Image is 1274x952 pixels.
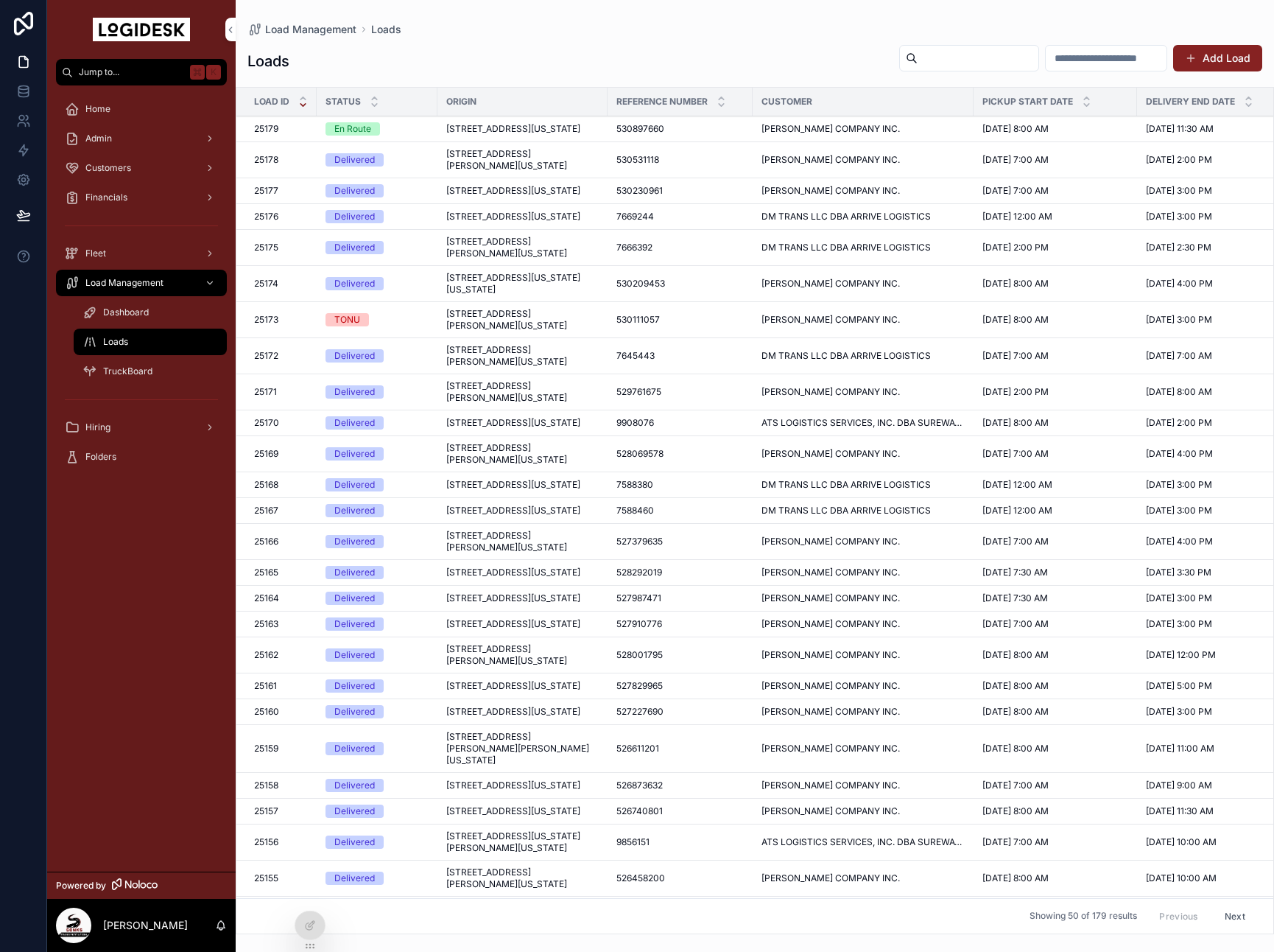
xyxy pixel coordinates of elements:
[1146,505,1267,517] a: [DATE] 3:00 PM
[982,350,1128,362] a: [DATE] 7:00 AM
[446,380,599,404] span: [STREET_ADDRESS][PERSON_NAME][US_STATE]
[56,155,227,181] a: Customers
[982,211,1052,223] span: [DATE] 12:00 AM
[325,122,429,136] a: En Route
[982,278,1049,290] span: [DATE] 8:00 AM
[616,567,662,578] span: 528292019
[56,240,227,267] a: Fleet
[616,350,655,362] span: 7645443
[254,417,308,429] a: 25170
[616,536,744,547] a: 527379635
[325,679,429,693] a: Delivered
[982,314,1049,326] span: [DATE] 8:00 AM
[761,592,900,604] span: [PERSON_NAME] COMPANY INC.
[446,148,599,172] span: [STREET_ADDRESS][PERSON_NAME][US_STATE]
[616,417,744,429] a: 9908076
[1146,278,1267,290] a: [DATE] 4:00 PM
[982,479,1128,491] a: [DATE] 12:00 AM
[325,153,429,167] a: Delivered
[761,417,965,429] a: ATS LOGISTICS SERVICES, INC. DBA SUREWAY TRANSPORTATION COMPANY & [PERSON_NAME] SPECIALIZED LOGIS...
[616,185,663,197] span: 530230961
[761,505,931,517] span: DM TRANS LLC DBA ARRIVE LOGISTICS
[1146,479,1267,491] a: [DATE] 3:00 PM
[247,22,356,37] a: Load Management
[325,504,429,517] a: Delivered
[1146,211,1267,223] a: [DATE] 3:00 PM
[446,530,599,553] span: [STREET_ADDRESS][PERSON_NAME][US_STATE]
[1146,649,1216,661] span: [DATE] 12:00 PM
[56,184,227,211] a: Financials
[616,123,744,135] a: 530897660
[761,154,965,166] a: [PERSON_NAME] COMPANY INC.
[254,618,278,630] span: 25163
[446,344,599,368] a: [STREET_ADDRESS][PERSON_NAME][US_STATE]
[254,278,278,290] span: 25174
[982,386,1128,398] a: [DATE] 2:00 PM
[982,242,1128,253] a: [DATE] 2:00 PM
[761,536,900,547] span: [PERSON_NAME] COMPANY INC.
[254,123,308,135] a: 25179
[254,123,278,135] span: 25179
[1146,242,1267,253] a: [DATE] 2:30 PM
[325,648,429,662] a: Delivered
[446,643,599,667] a: [STREET_ADDRESS][PERSON_NAME][US_STATE]
[761,185,900,197] span: [PERSON_NAME] COMPANY INC.
[761,154,900,166] span: [PERSON_NAME] COMPANY INC.
[254,649,278,661] span: 25162
[1146,567,1211,578] span: [DATE] 3:30 PM
[334,122,371,136] div: En Route
[334,535,375,548] div: Delivered
[982,680,1128,692] a: [DATE] 8:00 AM
[446,236,599,259] a: [STREET_ADDRESS][PERSON_NAME][US_STATE]
[446,123,580,135] span: [STREET_ADDRESS][US_STATE]
[616,618,744,630] a: 527910776
[982,448,1049,460] span: [DATE] 7:00 AM
[1146,505,1212,517] span: [DATE] 3:00 PM
[254,386,277,398] span: 25171
[334,241,375,254] div: Delivered
[334,184,375,197] div: Delivered
[761,618,965,630] a: [PERSON_NAME] COMPANY INC.
[616,386,661,398] span: 529761675
[616,278,665,290] span: 530209453
[1146,350,1267,362] a: [DATE] 7:00 AM
[761,567,900,578] span: [PERSON_NAME] COMPANY INC.
[334,617,375,631] div: Delivered
[85,277,163,289] span: Load Management
[254,185,308,197] a: 25177
[982,592,1048,604] span: [DATE] 7:30 AM
[1173,45,1262,71] button: Add Load
[761,479,965,491] a: DM TRANS LLC DBA ARRIVE LOGISTICS
[616,154,659,166] span: 530531118
[79,66,184,78] span: Jump to...
[446,680,599,692] a: [STREET_ADDRESS][US_STATE]
[254,505,278,517] span: 25167
[982,618,1049,630] span: [DATE] 7:00 AM
[254,211,308,223] a: 25176
[616,314,660,326] span: 530111057
[74,299,227,326] a: Dashboard
[446,417,599,429] a: [STREET_ADDRESS][US_STATE]
[982,479,1052,491] span: [DATE] 12:00 AM
[1146,536,1213,547] span: [DATE] 4:00 PM
[446,272,599,295] a: [STREET_ADDRESS][US_STATE][US_STATE]
[982,567,1048,578] span: [DATE] 7:30 AM
[254,314,278,326] span: 25173
[334,153,375,167] div: Delivered
[325,277,429,290] a: Delivered
[982,505,1128,517] a: [DATE] 12:00 AM
[616,314,744,326] a: 530111057
[982,649,1049,661] span: [DATE] 8:00 AM
[56,444,227,470] a: Folders
[254,448,278,460] span: 25169
[982,350,1049,362] span: [DATE] 7:00 AM
[265,22,356,37] span: Load Management
[254,154,308,166] a: 25178
[85,133,112,144] span: Admin
[1146,185,1267,197] a: [DATE] 3:00 PM
[982,448,1128,460] a: [DATE] 7:00 AM
[446,442,599,466] span: [STREET_ADDRESS][PERSON_NAME][US_STATE]
[1146,386,1267,398] a: [DATE] 8:00 AM
[616,567,744,578] a: 528292019
[254,278,308,290] a: 25174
